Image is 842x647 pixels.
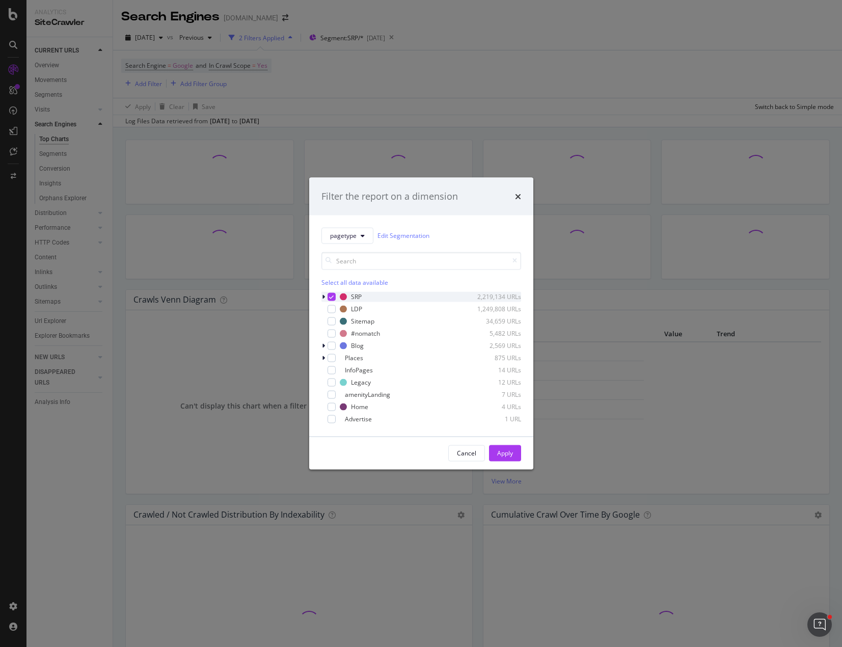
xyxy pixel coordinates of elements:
div: 2,569 URLs [471,341,521,350]
div: 14 URLs [471,366,521,374]
button: Apply [489,445,521,461]
button: pagetype [321,227,373,244]
div: 875 URLs [471,354,521,362]
div: InfoPages [345,366,373,374]
div: Filter the report on a dimension [321,190,458,203]
div: 7 URLs [471,390,521,399]
div: Select all data available [321,278,521,286]
div: 12 URLs [471,378,521,387]
div: 2,219,134 URLs [471,292,521,301]
div: Sitemap [351,317,374,326]
div: Blog [351,341,364,350]
div: 5,482 URLs [471,329,521,338]
div: Cancel [457,449,476,457]
div: SRP [351,292,362,301]
div: times [515,190,521,203]
div: Places [345,354,363,362]
div: 1,249,808 URLs [471,305,521,313]
button: Cancel [448,445,485,461]
div: Legacy [351,378,371,387]
a: Edit Segmentation [377,230,429,241]
input: Search [321,252,521,269]
div: Home [351,402,368,411]
div: #nomatch [351,329,380,338]
div: 4 URLs [471,402,521,411]
span: pagetype [330,231,357,240]
div: 1 URL [471,415,521,423]
div: LDP [351,305,362,313]
div: 34,659 URLs [471,317,521,326]
div: amenityLanding [345,390,390,399]
div: Apply [497,449,513,457]
div: Advertise [345,415,372,423]
iframe: Intercom live chat [807,612,832,637]
div: modal [309,178,533,470]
